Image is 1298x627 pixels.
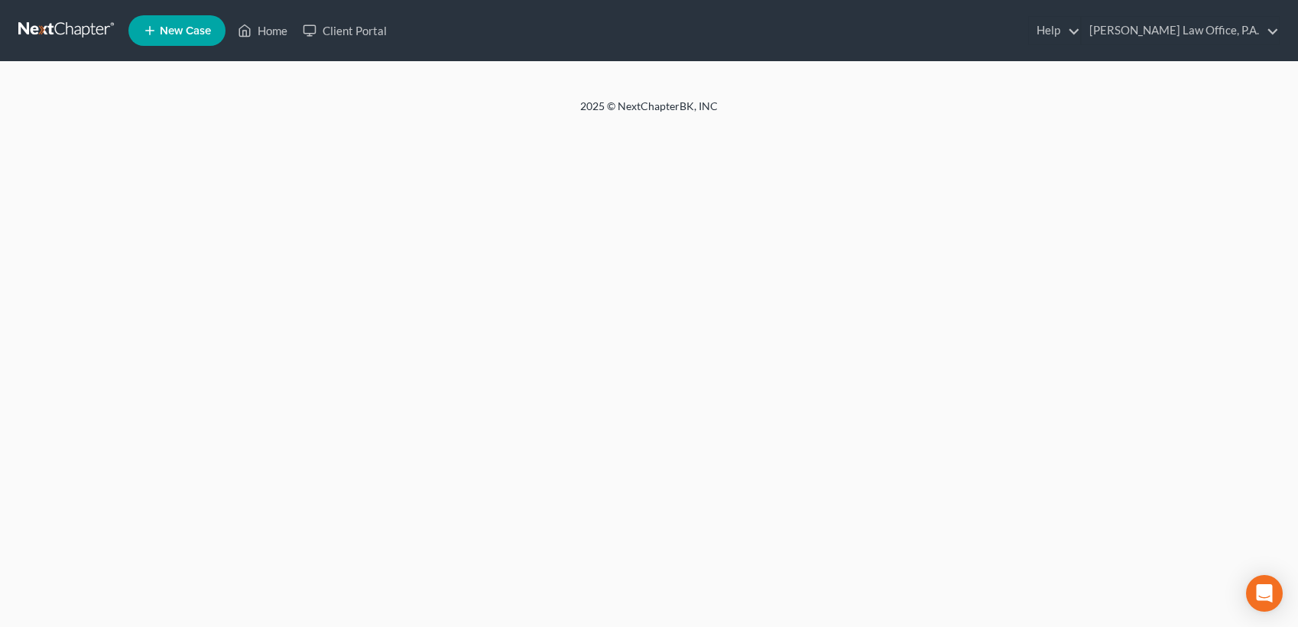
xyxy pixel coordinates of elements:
[1029,17,1080,44] a: Help
[1082,17,1279,44] a: [PERSON_NAME] Law Office, P.A.
[128,15,226,46] new-legal-case-button: New Case
[1246,575,1283,612] div: Open Intercom Messenger
[295,17,394,44] a: Client Portal
[213,99,1085,126] div: 2025 © NextChapterBK, INC
[230,17,295,44] a: Home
